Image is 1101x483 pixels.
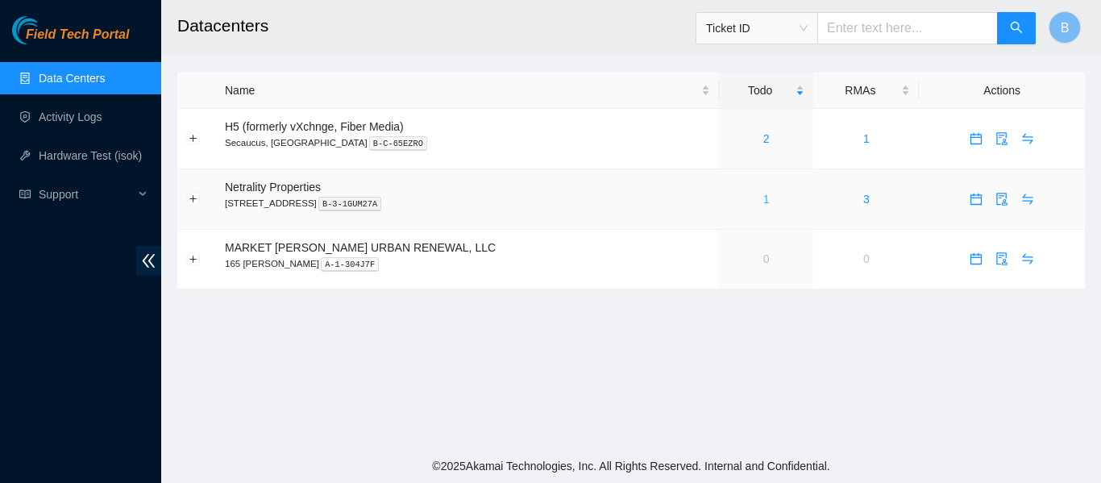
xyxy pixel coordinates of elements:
[990,132,1014,145] span: audit
[706,16,808,40] span: Ticket ID
[39,178,134,210] span: Support
[963,246,989,272] button: calendar
[225,181,321,194] span: Netrality Properties
[225,256,710,271] p: 165 [PERSON_NAME]
[863,193,870,206] a: 3
[763,252,770,265] a: 0
[321,257,379,272] kbd: A-1-304J7F
[1016,193,1040,206] span: swap
[997,12,1036,44] button: search
[187,252,200,265] button: Expand row
[989,193,1015,206] a: audit
[989,186,1015,212] button: audit
[990,252,1014,265] span: audit
[369,136,427,151] kbd: B-C-65EZRO
[1049,11,1081,44] button: B
[817,12,998,44] input: Enter text here...
[1015,186,1041,212] button: swap
[964,252,988,265] span: calendar
[1015,126,1041,152] button: swap
[19,189,31,200] span: read
[989,252,1015,265] a: audit
[39,110,102,123] a: Activity Logs
[963,193,989,206] a: calendar
[225,135,710,150] p: Secaucus, [GEOGRAPHIC_DATA]
[963,252,989,265] a: calendar
[12,29,129,50] a: Akamai TechnologiesField Tech Portal
[1015,252,1041,265] a: swap
[225,196,710,210] p: [STREET_ADDRESS]
[187,193,200,206] button: Expand row
[39,149,142,162] a: Hardware Test (isok)
[1016,132,1040,145] span: swap
[187,132,200,145] button: Expand row
[1016,252,1040,265] span: swap
[763,193,770,206] a: 1
[964,132,988,145] span: calendar
[318,197,382,211] kbd: B-3-1GUM27A
[919,73,1085,109] th: Actions
[225,241,496,254] span: MARKET [PERSON_NAME] URBAN RENEWAL, LLC
[990,193,1014,206] span: audit
[963,126,989,152] button: calendar
[964,193,988,206] span: calendar
[1061,18,1070,38] span: B
[963,132,989,145] a: calendar
[863,252,870,265] a: 0
[1010,21,1023,36] span: search
[26,27,129,43] span: Field Tech Portal
[39,72,105,85] a: Data Centers
[136,246,161,276] span: double-left
[989,132,1015,145] a: audit
[763,132,770,145] a: 2
[963,186,989,212] button: calendar
[225,120,404,133] span: H5 (formerly vXchnge, Fiber Media)
[1015,132,1041,145] a: swap
[989,246,1015,272] button: audit
[161,449,1101,483] footer: © 2025 Akamai Technologies, Inc. All Rights Reserved. Internal and Confidential.
[1015,246,1041,272] button: swap
[863,132,870,145] a: 1
[1015,193,1041,206] a: swap
[989,126,1015,152] button: audit
[12,16,81,44] img: Akamai Technologies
